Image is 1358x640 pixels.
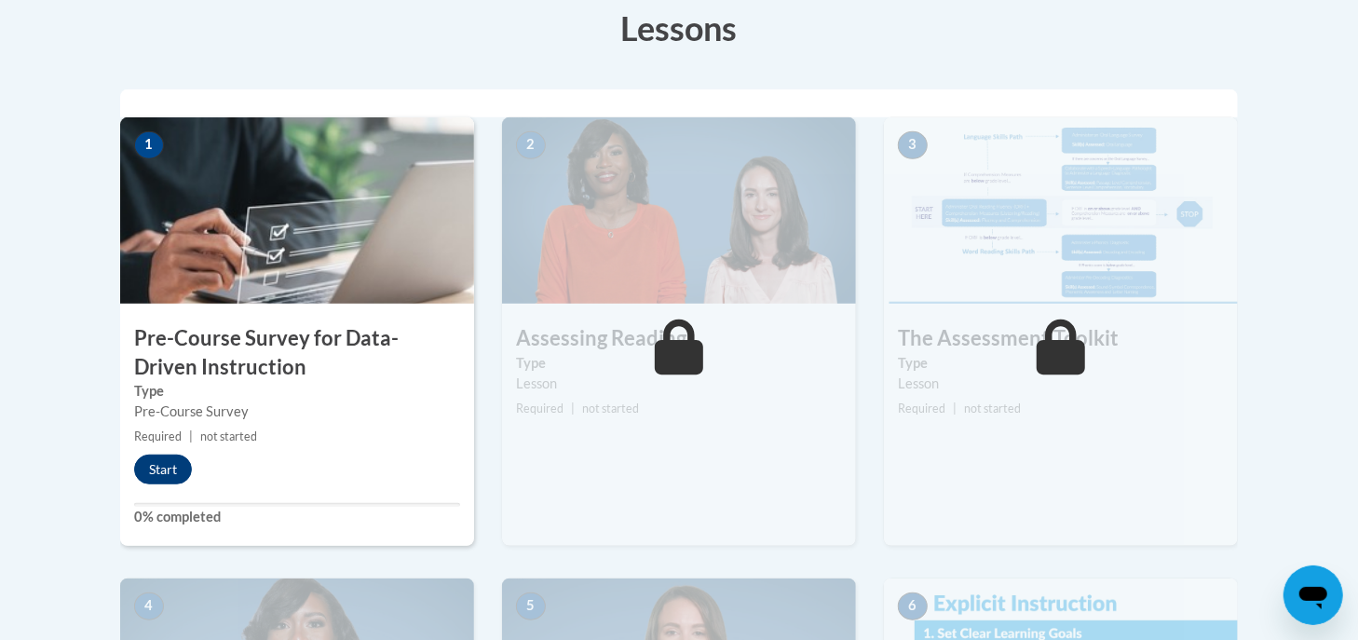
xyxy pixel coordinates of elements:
[120,324,474,382] h3: Pre-Course Survey for Data-Driven Instruction
[134,455,192,484] button: Start
[189,429,193,443] span: |
[200,429,257,443] span: not started
[884,117,1238,304] img: Course Image
[516,131,546,159] span: 2
[898,374,1224,394] div: Lesson
[898,402,945,415] span: Required
[898,353,1224,374] label: Type
[898,592,928,620] span: 6
[582,402,639,415] span: not started
[134,592,164,620] span: 4
[134,507,460,527] label: 0% completed
[884,324,1238,353] h3: The Assessment Toolkit
[898,131,928,159] span: 3
[516,592,546,620] span: 5
[502,324,856,353] h3: Assessing Reading
[120,5,1238,51] h3: Lessons
[502,117,856,304] img: Course Image
[134,402,460,422] div: Pre-Course Survey
[571,402,575,415] span: |
[120,117,474,304] img: Course Image
[134,429,182,443] span: Required
[134,381,460,402] label: Type
[964,402,1021,415] span: not started
[134,131,164,159] span: 1
[516,402,564,415] span: Required
[953,402,957,415] span: |
[1283,565,1343,625] iframe: Button to launch messaging window
[516,374,842,394] div: Lesson
[516,353,842,374] label: Type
